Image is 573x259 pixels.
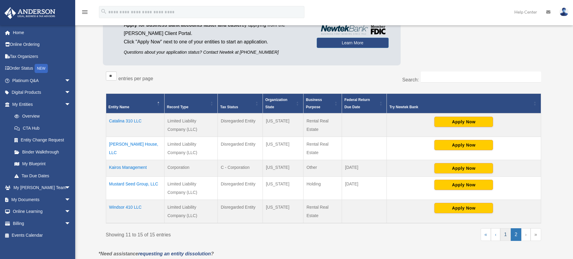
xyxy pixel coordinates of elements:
a: Binder Walkthrough [8,146,77,158]
label: Search: [402,77,419,82]
a: Order StatusNEW [4,62,80,75]
th: Federal Return Due Date: Activate to sort [342,94,387,114]
td: Mustard Seed Group, LLC [106,177,164,200]
span: arrow_drop_down [65,206,77,218]
button: Apply Now [434,117,493,127]
p: Questions about your application status? Contact Newtek at [PHONE_NUMBER] [124,49,308,56]
i: search [100,8,107,15]
span: Tax Status [220,105,238,109]
td: Disregarded Entity [217,177,263,200]
button: Apply Now [434,180,493,190]
i: menu [81,8,88,16]
span: arrow_drop_down [65,87,77,99]
th: Business Purpose: Activate to sort [303,94,342,114]
td: C - Corporation [217,160,263,177]
td: [US_STATE] [263,137,303,160]
span: arrow_drop_down [65,74,77,87]
button: Apply Now [434,203,493,213]
div: NEW [35,64,48,73]
td: Kairos Management [106,160,164,177]
td: Other [303,160,342,177]
th: Tax Status: Activate to sort [217,94,263,114]
label: entries per page [119,76,153,81]
img: NewtekBankLogoSM.png [320,25,386,35]
span: Record Type [167,105,189,109]
span: arrow_drop_down [65,194,77,206]
td: Disregarded Entity [217,113,263,137]
div: Try Newtek Bank [389,103,531,111]
td: [US_STATE] [263,113,303,137]
th: Record Type: Activate to sort [164,94,217,114]
a: Online Learningarrow_drop_down [4,206,80,218]
a: Home [4,27,80,39]
a: Tax Organizers [4,50,80,62]
a: 2 [511,228,521,241]
a: Previous [491,228,500,241]
td: Disregarded Entity [217,200,263,223]
span: arrow_drop_down [65,98,77,111]
a: Online Ordering [4,39,80,51]
span: Organization State [265,98,287,109]
a: My Blueprint [8,158,77,170]
a: My [PERSON_NAME] Teamarrow_drop_down [4,182,80,194]
td: [US_STATE] [263,160,303,177]
button: Apply Now [434,163,493,173]
a: Events Calendar [4,229,80,242]
a: Overview [8,110,74,122]
button: Apply Now [434,140,493,150]
span: arrow_drop_down [65,217,77,230]
th: Try Newtek Bank : Activate to sort [387,94,541,114]
p: Click "Apply Now" next to one of your entities to start an application. [124,38,308,46]
a: Learn More [317,38,389,48]
p: by applying from the [PERSON_NAME] Client Portal. [124,21,308,38]
td: Limited Liability Company (LLC) [164,137,217,160]
td: [DATE] [342,177,387,200]
a: menu [81,11,88,16]
td: Windsor 410 LLC [106,200,164,223]
a: requesting an entity dissolution [138,251,211,256]
td: [US_STATE] [263,200,303,223]
a: Tax Due Dates [8,170,77,182]
td: Rental Real Estate [303,113,342,137]
td: Rental Real Estate [303,137,342,160]
img: User Pic [559,8,568,16]
a: CTA Hub [8,122,77,134]
span: Business Purpose [306,98,322,109]
span: Federal Return Due Date [344,98,370,109]
td: [PERSON_NAME] House, LLC [106,137,164,160]
a: Billingarrow_drop_down [4,217,80,229]
a: 1 [500,228,511,241]
img: Anderson Advisors Platinum Portal [3,7,57,19]
td: Disregarded Entity [217,137,263,160]
div: Showing 11 to 15 of 15 entries [106,228,319,239]
em: *Need assistance ? [99,251,214,256]
td: [US_STATE] [263,177,303,200]
th: Organization State: Activate to sort [263,94,303,114]
th: Entity Name: Activate to invert sorting [106,94,164,114]
td: Limited Liability Company (LLC) [164,113,217,137]
td: Limited Liability Company (LLC) [164,200,217,223]
td: Holding [303,177,342,200]
td: Rental Real Estate [303,200,342,223]
td: Catalina 310 LLC [106,113,164,137]
a: My Documentsarrow_drop_down [4,194,80,206]
span: arrow_drop_down [65,182,77,194]
td: Corporation [164,160,217,177]
span: Entity Name [109,105,129,109]
td: [DATE] [342,160,387,177]
a: First [481,228,491,241]
a: My Entitiesarrow_drop_down [4,98,77,110]
td: Limited Liability Company (LLC) [164,177,217,200]
a: Platinum Q&Aarrow_drop_down [4,74,80,87]
a: Entity Change Request [8,134,77,146]
a: Digital Productsarrow_drop_down [4,87,80,99]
